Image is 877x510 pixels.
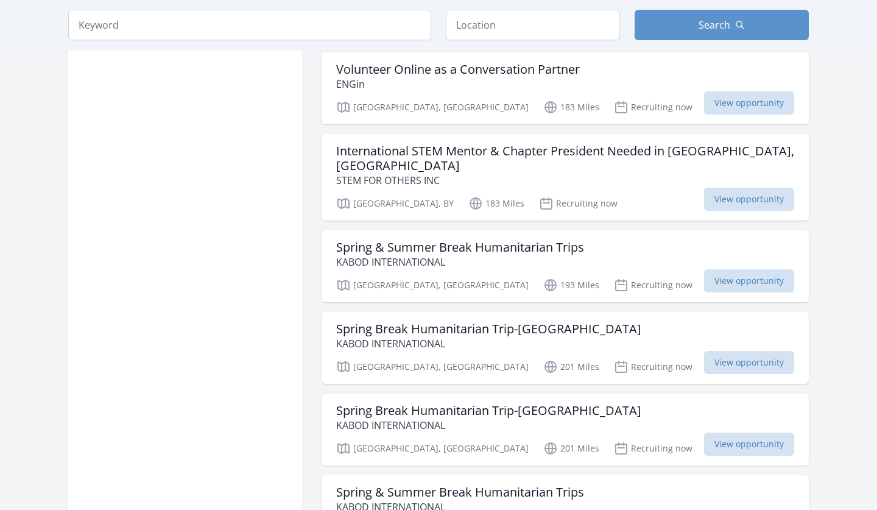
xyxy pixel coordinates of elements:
[704,188,794,211] span: View opportunity
[468,196,524,211] p: 183 Miles
[635,10,809,40] button: Search
[336,278,529,292] p: [GEOGRAPHIC_DATA], [GEOGRAPHIC_DATA]
[336,485,584,500] h3: Spring & Summer Break Humanitarian Trips
[336,441,529,456] p: [GEOGRAPHIC_DATA], [GEOGRAPHIC_DATA]
[336,144,794,173] h3: International STEM Mentor & Chapter President Needed in [GEOGRAPHIC_DATA], [GEOGRAPHIC_DATA]
[322,230,809,302] a: Spring & Summer Break Humanitarian Trips KABOD INTERNATIONAL [GEOGRAPHIC_DATA], [GEOGRAPHIC_DATA]...
[543,359,599,374] p: 201 Miles
[336,196,454,211] p: [GEOGRAPHIC_DATA], BY
[336,100,529,115] p: [GEOGRAPHIC_DATA], [GEOGRAPHIC_DATA]
[336,322,641,336] h3: Spring Break Humanitarian Trip-[GEOGRAPHIC_DATA]
[614,359,692,374] p: Recruiting now
[543,278,599,292] p: 193 Miles
[336,359,529,374] p: [GEOGRAPHIC_DATA], [GEOGRAPHIC_DATA]
[704,269,794,292] span: View opportunity
[322,52,809,124] a: Volunteer Online as a Conversation Partner ENGin [GEOGRAPHIC_DATA], [GEOGRAPHIC_DATA] 183 Miles R...
[539,196,618,211] p: Recruiting now
[704,351,794,374] span: View opportunity
[336,255,584,269] p: KABOD INTERNATIONAL
[336,173,794,188] p: STEM FOR OTHERS INC
[336,240,584,255] h3: Spring & Summer Break Humanitarian Trips
[68,10,431,40] input: Keyword
[336,77,580,91] p: ENGin
[704,91,794,115] span: View opportunity
[336,403,641,418] h3: Spring Break Humanitarian Trip-[GEOGRAPHIC_DATA]
[543,441,599,456] p: 201 Miles
[614,100,692,115] p: Recruiting now
[543,100,599,115] p: 183 Miles
[322,394,809,466] a: Spring Break Humanitarian Trip-[GEOGRAPHIC_DATA] KABOD INTERNATIONAL [GEOGRAPHIC_DATA], [GEOGRAPH...
[614,441,692,456] p: Recruiting now
[322,312,809,384] a: Spring Break Humanitarian Trip-[GEOGRAPHIC_DATA] KABOD INTERNATIONAL [GEOGRAPHIC_DATA], [GEOGRAPH...
[322,134,809,221] a: International STEM Mentor & Chapter President Needed in [GEOGRAPHIC_DATA], [GEOGRAPHIC_DATA] STEM...
[704,433,794,456] span: View opportunity
[336,418,641,433] p: KABOD INTERNATIONAL
[446,10,620,40] input: Location
[336,62,580,77] h3: Volunteer Online as a Conversation Partner
[614,278,692,292] p: Recruiting now
[336,336,641,351] p: KABOD INTERNATIONAL
[699,18,730,32] span: Search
